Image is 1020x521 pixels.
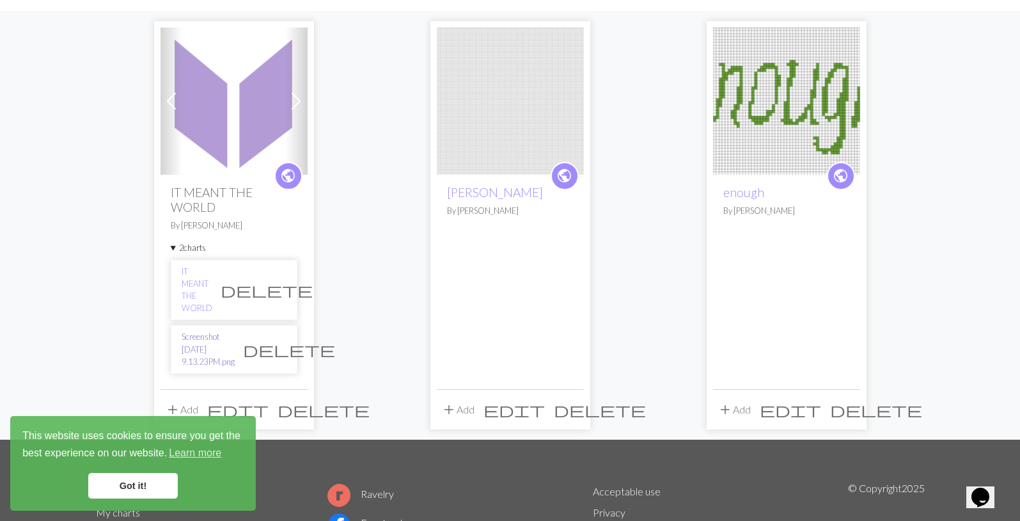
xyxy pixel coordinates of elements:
[718,401,733,419] span: add
[221,281,313,299] span: delete
[207,401,269,419] span: edit
[447,205,574,217] p: By [PERSON_NAME]
[171,242,297,254] summary: 2charts
[830,401,922,419] span: delete
[713,397,755,422] button: Add
[274,162,302,190] a: public
[212,278,321,302] button: Delete chart
[833,166,849,186] span: public
[235,337,343,362] button: Delete chart
[483,402,545,417] i: Edit
[161,28,308,175] img: IT MEANT THE WORLD
[826,397,927,422] button: Delete
[549,397,650,422] button: Delete
[161,93,308,106] a: IT MEANT THE WORLD
[437,397,479,422] button: Add
[554,401,646,419] span: delete
[167,444,223,463] a: learn more about cookies
[182,266,212,315] a: IT MEANT THE WORLD
[760,401,821,419] span: edit
[447,185,543,200] a: [PERSON_NAME]
[713,28,860,175] img: enough
[755,397,826,422] button: Edit
[593,485,661,497] a: Acceptable use
[171,220,297,232] p: By [PERSON_NAME]
[161,397,203,422] button: Add
[280,163,296,189] i: public
[327,488,394,500] a: Ravelry
[280,166,296,186] span: public
[207,402,269,417] i: Edit
[556,163,572,189] i: public
[22,428,244,463] span: This website uses cookies to ensure you get the best experience on our website.
[723,205,850,217] p: By [PERSON_NAME]
[556,166,572,186] span: public
[441,401,457,419] span: add
[182,331,235,368] a: Screenshot [DATE] 9.13.23 PM.png
[203,397,273,422] button: Edit
[96,506,140,518] a: My charts
[243,341,335,358] span: delete
[479,397,549,422] button: Edit
[88,473,178,499] a: dismiss cookie message
[437,93,584,106] a: Hilma
[10,416,256,511] div: cookieconsent
[966,470,1007,508] iframe: chat widget
[278,401,370,419] span: delete
[437,28,584,175] img: Hilma
[273,397,374,422] button: Delete
[171,185,297,214] h2: IT MEANT THE WORLD
[327,484,350,507] img: Ravelry logo
[713,93,860,106] a: enough
[483,401,545,419] span: edit
[165,401,180,419] span: add
[833,163,849,189] i: public
[723,185,764,200] a: enough
[760,402,821,417] i: Edit
[593,506,625,518] a: Privacy
[551,162,579,190] a: public
[827,162,855,190] a: public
